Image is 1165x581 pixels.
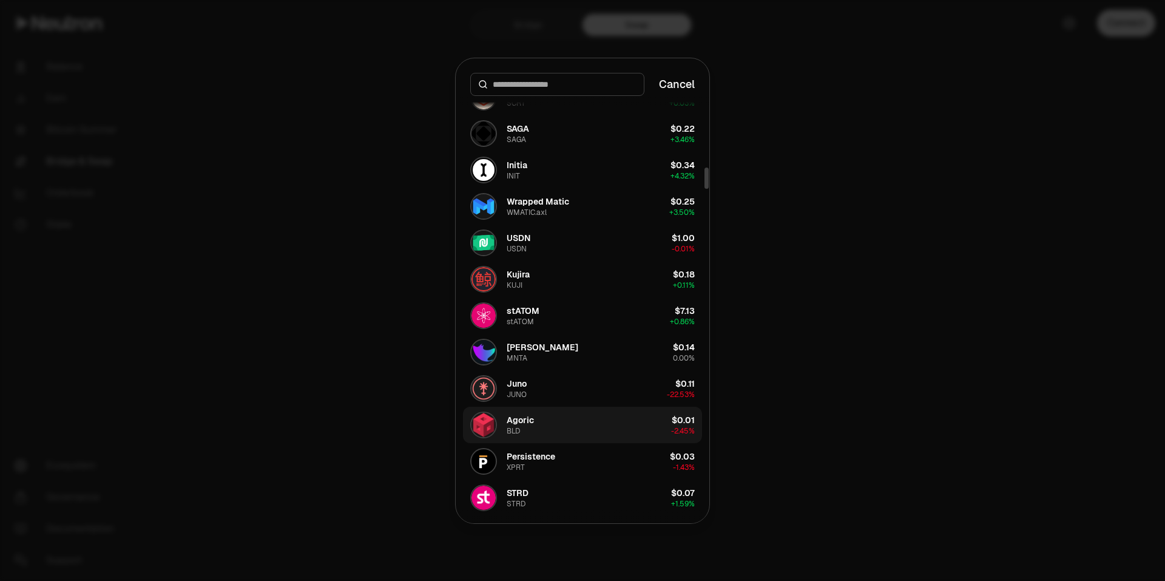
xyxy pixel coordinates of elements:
[507,450,555,463] div: Persistence
[507,317,534,327] div: stATOM
[507,487,528,499] div: STRD
[507,353,527,363] div: MNTA
[669,98,695,108] span: + 0.03%
[507,414,534,426] div: Agoric
[463,370,702,407] button: JUNO LogoJunoJUNO$0.11-22.53%
[507,171,520,181] div: INIT
[659,76,695,93] button: Cancel
[670,195,695,208] div: $0.25
[471,231,496,255] img: USDN Logo
[471,486,496,510] img: STRD Logo
[463,261,702,297] button: KUJI LogoKujiraKUJI$0.18+0.11%
[463,188,702,225] button: WMATIC.axl LogoWrapped MaticWMATIC.axl$0.25+3.50%
[667,390,695,399] span: -22.53%
[507,195,569,208] div: Wrapped Matic
[507,499,525,509] div: STRD
[463,152,702,188] button: INIT LogoInitiaINIT$0.34+4.32%
[675,378,695,390] div: $0.11
[507,280,522,290] div: KUJI
[669,208,695,217] span: + 3.50%
[507,123,529,135] div: SAGA
[463,115,702,152] button: SAGA LogoSAGASAGA$0.22+3.46%
[670,317,695,327] span: + 0.86%
[471,413,496,437] img: BLD Logo
[673,353,695,363] span: 0.00%
[507,378,527,390] div: Juno
[507,159,527,171] div: Initia
[471,340,496,364] img: MNTA Logo
[673,463,695,472] span: -1.43%
[471,449,496,474] img: XPRT Logo
[675,305,695,317] div: $7.13
[670,135,695,144] span: + 3.46%
[671,499,695,509] span: + 1.59%
[471,304,496,328] img: stATOM Logo
[671,487,695,499] div: $0.07
[463,516,702,552] button: NLS Logo
[471,85,496,109] img: SCRT Logo
[507,244,527,254] div: USDN
[670,159,695,171] div: $0.34
[471,522,496,546] img: NLS Logo
[507,98,525,108] div: SCRT
[463,297,702,334] button: stATOM LogostATOMstATOM$7.13+0.86%
[463,443,702,480] button: XPRT LogoPersistenceXPRT$0.03-1.43%
[471,194,496,219] img: WMATIC.axl Logo
[507,305,539,317] div: stATOM
[463,334,702,370] button: MNTA Logo[PERSON_NAME]MNTA$0.140.00%
[507,341,578,353] div: [PERSON_NAME]
[463,480,702,516] button: STRD LogoSTRDSTRD$0.07+1.59%
[507,135,526,144] div: SAGA
[507,390,527,399] div: JUNO
[507,268,530,280] div: Kujira
[463,79,702,115] button: SCRT LogoSecret NetworkSCRT$0.21+0.03%
[670,171,695,181] span: + 4.32%
[507,208,547,217] div: WMATIC.axl
[671,426,695,436] span: -2.45%
[673,280,695,290] span: + 0.11%
[507,426,520,436] div: BLD
[672,244,695,254] span: -0.01%
[673,341,695,353] div: $0.14
[471,158,496,182] img: INIT Logo
[471,267,496,291] img: KUJI Logo
[673,268,695,280] div: $0.18
[463,407,702,443] button: BLD LogoAgoricBLD$0.01-2.45%
[507,463,525,472] div: XPRT
[471,121,496,146] img: SAGA Logo
[471,376,496,401] img: JUNO Logo
[463,225,702,261] button: USDN LogoUSDNUSDN$1.00-0.01%
[672,232,695,244] div: $1.00
[670,450,695,463] div: $0.03
[507,232,530,244] div: USDN
[672,414,695,426] div: $0.01
[670,123,695,135] div: $0.22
